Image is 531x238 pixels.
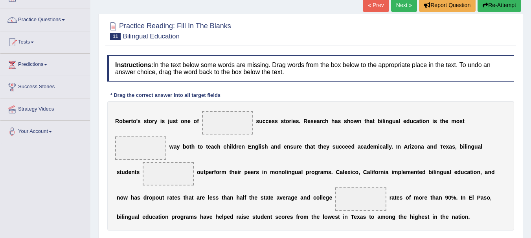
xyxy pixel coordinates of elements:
b: w [354,118,358,124]
b: t [305,144,307,150]
b: d [434,144,437,150]
b: . [331,169,333,175]
b: c [266,118,269,124]
b: o [181,118,184,124]
b: g [440,169,443,175]
b: h [265,144,268,150]
b: d [351,144,355,150]
b: s [144,118,147,124]
b: a [386,169,389,175]
h2: Practice Reading: Fill In The Blanks [107,20,231,40]
b: o [355,169,358,175]
b: c [322,118,325,124]
b: c [352,169,355,175]
b: a [211,144,214,150]
a: Strategy Videos [0,98,90,118]
b: R [115,118,119,124]
b: o [286,118,289,124]
b: i [432,118,434,124]
b: e [284,144,287,150]
b: u [443,169,447,175]
b: a [449,144,452,150]
b: i [237,169,239,175]
b: i [432,169,434,175]
b: o [350,118,354,124]
b: d [233,144,237,150]
b: a [340,169,343,175]
b: h [347,118,351,124]
b: c [380,144,383,150]
b: u [392,118,396,124]
b: a [174,144,177,150]
b: T [440,144,443,150]
b: p [306,169,309,175]
b: r [129,118,131,124]
b: a [485,169,488,175]
b: p [398,169,401,175]
b: d [367,144,370,150]
b: d [422,169,426,175]
b: n [264,169,267,175]
b: n [252,144,255,150]
b: e [314,118,317,124]
b: j [168,118,169,124]
b: t [198,144,200,150]
b: s [296,118,299,124]
b: e [411,169,414,175]
span: Drop target [115,136,166,160]
b: h [442,118,445,124]
b: o [456,118,460,124]
b: i [472,169,474,175]
b: n [477,169,480,175]
b: n [426,118,430,124]
b: d [277,144,281,150]
b: t [176,118,178,124]
b: E [248,144,252,150]
b: h [331,118,335,124]
b: h [307,144,310,150]
b: ' [136,118,138,124]
b: a [369,118,373,124]
b: i [351,169,352,175]
b: e [239,144,242,150]
b: o [216,169,219,175]
b: i [384,169,386,175]
a: Predictions [0,54,90,73]
b: i [230,144,232,150]
b: s [256,118,259,124]
b: s [452,144,455,150]
b: m [373,144,378,150]
a: Tests [0,31,90,51]
b: r [378,169,380,175]
b: e [345,144,348,150]
b: n [488,169,491,175]
b: s [162,118,165,124]
b: d [458,169,461,175]
b: n [430,144,434,150]
b: r [254,169,256,175]
b: r [289,118,291,124]
b: n [288,169,292,175]
b: e [403,118,406,124]
b: e [128,169,131,175]
b: w [169,144,174,150]
b: . [391,144,393,150]
b: l [258,144,260,150]
b: u [410,118,413,124]
b: c [224,144,227,150]
b: u [461,169,464,175]
b: t [189,144,191,150]
b: e [443,144,446,150]
b: e [126,118,129,124]
b: i [291,118,293,124]
b: n [184,118,187,124]
b: r [219,169,221,175]
b: e [251,169,254,175]
b: r [297,144,299,150]
b: r [309,169,311,175]
a: Your Account [0,121,90,140]
b: Instructions: [115,62,153,68]
b: l [285,169,287,175]
b: i [421,118,423,124]
b: c [339,144,342,150]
